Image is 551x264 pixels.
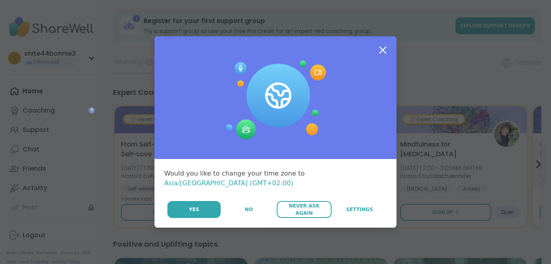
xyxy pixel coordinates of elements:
span: Settings [346,206,373,213]
iframe: Spotlight [88,107,95,113]
span: Asia/[GEOGRAPHIC_DATA] (GMT+02:00) [164,179,293,187]
span: No [245,206,253,213]
span: Yes [189,206,199,213]
a: Settings [332,201,387,218]
div: Would you like to change your time zone to [164,169,387,188]
button: Yes [167,201,221,218]
button: No [221,201,276,218]
button: Never Ask Again [277,201,331,218]
img: Session Experience [225,61,326,140]
span: Never Ask Again [281,202,327,217]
